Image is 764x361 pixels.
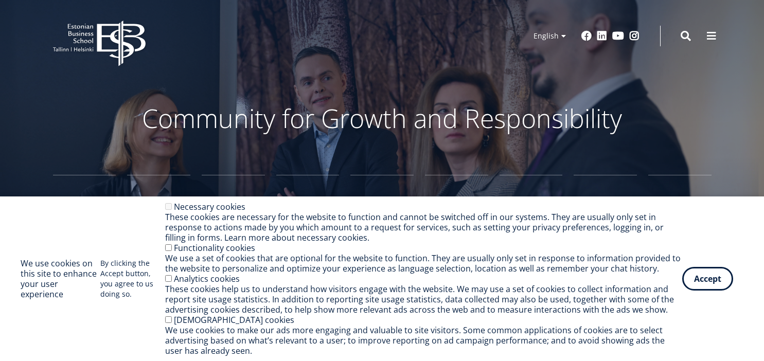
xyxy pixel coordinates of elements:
a: Admission [276,175,340,226]
a: EBS High School [53,175,116,226]
div: These cookies help us to understand how visitors engage with the website. We may use a set of coo... [165,284,682,315]
p: Community for Growth and Responsibility [110,103,655,134]
a: Bachelor's Studies [127,175,190,226]
a: Facebook [581,31,592,41]
label: Necessary cookies [174,201,245,212]
label: Functionality cookies [174,242,255,254]
a: Linkedin [597,31,607,41]
a: Open University [500,175,563,226]
p: By clicking the Accept button, you agree to us doing so. [100,258,165,299]
a: Executive Education [574,175,637,226]
div: We use cookies to make our ads more engaging and valuable to site visitors. Some common applicati... [165,325,682,356]
div: We use a set of cookies that are optional for the website to function. They are usually only set ... [165,253,682,274]
a: Microdegrees [648,175,712,226]
a: Master's Studies [202,175,265,226]
h2: We use cookies on this site to enhance your user experience [21,258,100,299]
a: International Experience [350,175,414,226]
div: These cookies are necessary for the website to function and cannot be switched off in our systems... [165,212,682,243]
a: Instagram [629,31,639,41]
button: Accept [682,267,733,291]
a: Youtube [612,31,624,41]
a: Research and Doctoral Studies [425,175,488,226]
label: [DEMOGRAPHIC_DATA] cookies [174,314,294,326]
label: Analytics cookies [174,273,240,284]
